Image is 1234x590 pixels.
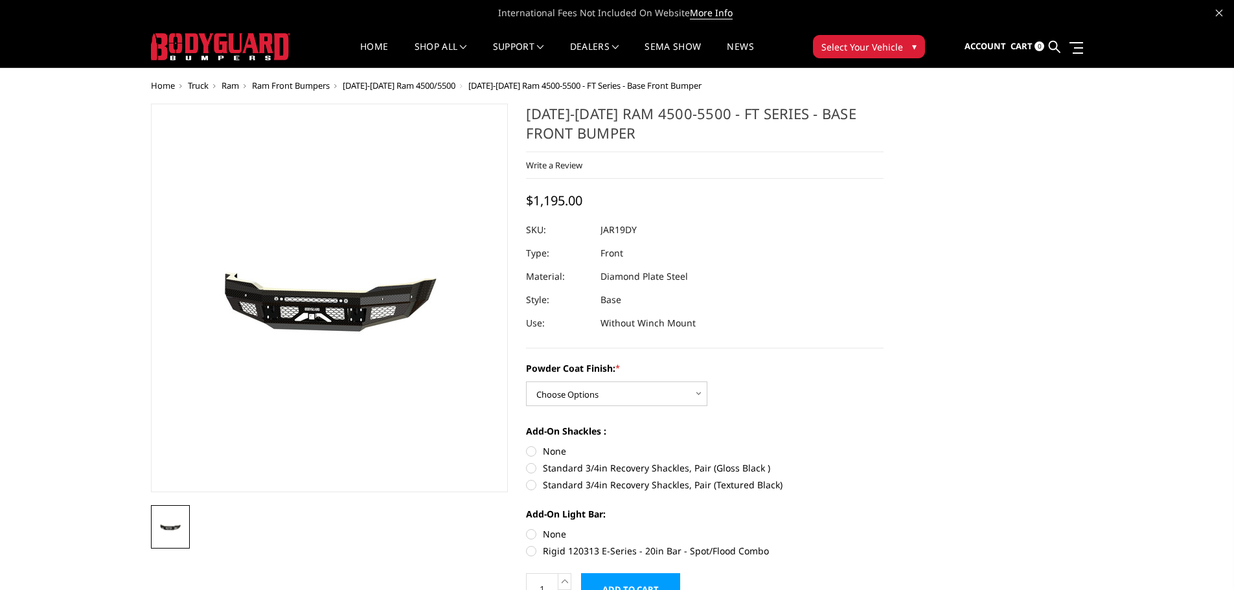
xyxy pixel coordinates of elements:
[912,40,917,53] span: ▾
[1011,29,1044,64] a: Cart 0
[526,478,884,492] label: Standard 3/4in Recovery Shackles, Pair (Textured Black)
[526,104,884,152] h1: [DATE]-[DATE] Ram 4500-5500 - FT Series - Base Front Bumper
[526,527,884,541] label: None
[600,265,688,288] dd: Diamond Plate Steel
[570,42,619,67] a: Dealers
[526,312,591,335] dt: Use:
[188,80,209,91] a: Truck
[600,312,696,335] dd: Without Winch Mount
[493,42,544,67] a: Support
[965,40,1006,52] span: Account
[526,507,884,521] label: Add-On Light Bar:
[600,242,623,265] dd: Front
[468,80,702,91] span: [DATE]-[DATE] Ram 4500-5500 - FT Series - Base Front Bumper
[1011,40,1033,52] span: Cart
[151,104,508,492] a: 2019-2025 Ram 4500-5500 - FT Series - Base Front Bumper
[727,42,753,67] a: News
[526,159,582,171] a: Write a Review
[645,42,701,67] a: SEMA Show
[690,6,733,19] a: More Info
[526,242,591,265] dt: Type:
[151,33,290,60] img: BODYGUARD BUMPERS
[526,192,582,209] span: $1,195.00
[600,288,621,312] dd: Base
[526,288,591,312] dt: Style:
[155,519,186,534] img: 2019-2025 Ram 4500-5500 - FT Series - Base Front Bumper
[526,265,591,288] dt: Material:
[252,80,330,91] a: Ram Front Bumpers
[526,218,591,242] dt: SKU:
[415,42,467,67] a: shop all
[151,80,175,91] a: Home
[965,29,1006,64] a: Account
[813,35,925,58] button: Select Your Vehicle
[600,218,637,242] dd: JAR19DY
[526,444,884,458] label: None
[526,544,884,558] label: Rigid 120313 E-Series - 20in Bar - Spot/Flood Combo
[360,42,388,67] a: Home
[526,424,884,438] label: Add-On Shackles :
[222,80,239,91] a: Ram
[1034,41,1044,51] span: 0
[526,361,884,375] label: Powder Coat Finish:
[526,461,884,475] label: Standard 3/4in Recovery Shackles, Pair (Gloss Black )
[343,80,455,91] a: [DATE]-[DATE] Ram 4500/5500
[821,40,903,54] span: Select Your Vehicle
